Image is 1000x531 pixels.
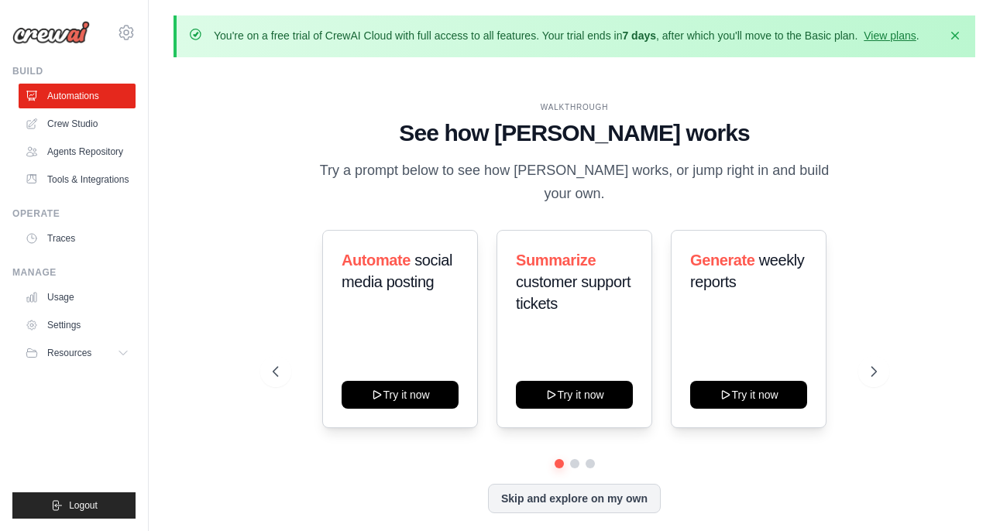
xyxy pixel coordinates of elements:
a: View plans [864,29,916,42]
a: Automations [19,84,136,108]
button: Skip and explore on my own [488,484,661,513]
div: Operate [12,207,136,220]
span: weekly reports [690,252,804,290]
h1: See how [PERSON_NAME] works [273,119,877,147]
a: Settings [19,313,136,337]
div: WALKTHROUGH [273,101,877,113]
button: Try it now [342,381,459,409]
button: Try it now [690,381,807,409]
span: social media posting [342,252,452,290]
span: Generate [690,252,755,269]
span: customer support tickets [516,273,631,312]
p: Try a prompt below to see how [PERSON_NAME] works, or jump right in and build your own. [314,159,835,205]
button: Try it now [516,381,633,409]
a: Tools & Integrations [19,167,136,192]
a: Usage [19,285,136,310]
a: Crew Studio [19,111,136,136]
button: Logout [12,492,136,519]
img: Logo [12,21,90,44]
span: Logout [69,499,98,512]
div: Manage [12,266,136,279]
span: Automate [342,252,411,269]
a: Traces [19,226,136,251]
a: Agents Repository [19,139,136,164]
button: Resources [19,341,136,365]
p: You're on a free trial of CrewAI Cloud with full access to all features. Your trial ends in , aft... [214,28,919,43]
div: Build [12,65,136,77]
strong: 7 days [622,29,656,42]
span: Summarize [516,252,596,269]
span: Resources [47,347,91,359]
